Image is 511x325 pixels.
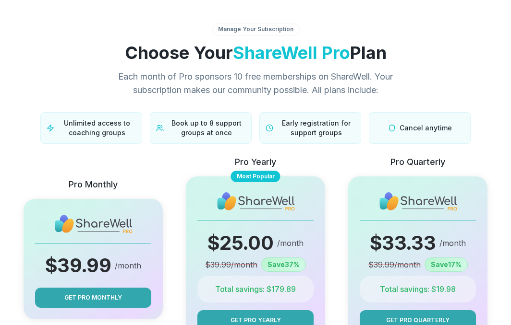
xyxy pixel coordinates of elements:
span: Get Pro Monthly [64,293,122,302]
p: Pro Yearly [235,155,276,169]
span: Early registration for support groups [277,118,355,138]
span: ShareWell Pro [233,42,350,63]
h1: Choose Your Plan [17,43,494,62]
span: Book up to 8 support groups at once [168,118,245,138]
div: Manage Your Subscription [212,23,300,35]
p: Pro Quarterly [390,155,445,169]
p: Pro Monthly [69,178,118,191]
p: Each month of Pro sponsors 10 free memberships on ShareWell. Your subscription makes our communit... [94,70,417,97]
button: Get Pro Monthly [35,288,151,308]
span: Get Pro Yearly [231,316,281,325]
span: Unlimited access to coaching groups [58,118,136,138]
span: Cancel anytime [400,123,452,133]
span: Get Pro Quarterly [386,316,450,325]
